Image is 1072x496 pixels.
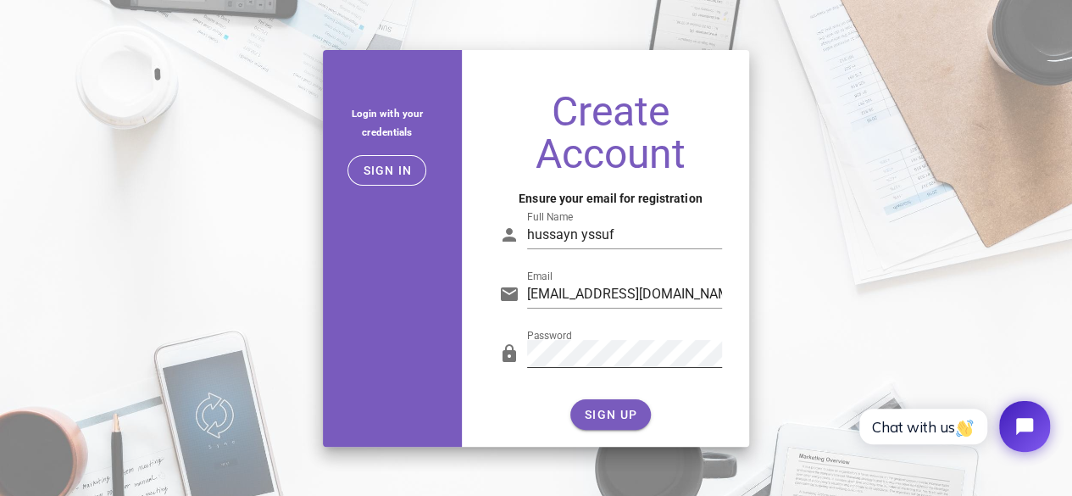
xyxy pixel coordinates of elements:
[527,211,573,224] label: Full Name
[841,387,1064,466] iframe: Tidio Chat
[527,270,553,283] label: Email
[570,399,651,430] button: SIGN UP
[499,189,722,208] h4: Ensure your email for registration
[362,164,412,177] span: Sign in
[527,330,572,343] label: Password
[347,155,426,186] button: Sign in
[584,408,637,421] span: SIGN UP
[336,104,438,142] h5: Login with your credentials
[499,91,722,176] h1: Create Account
